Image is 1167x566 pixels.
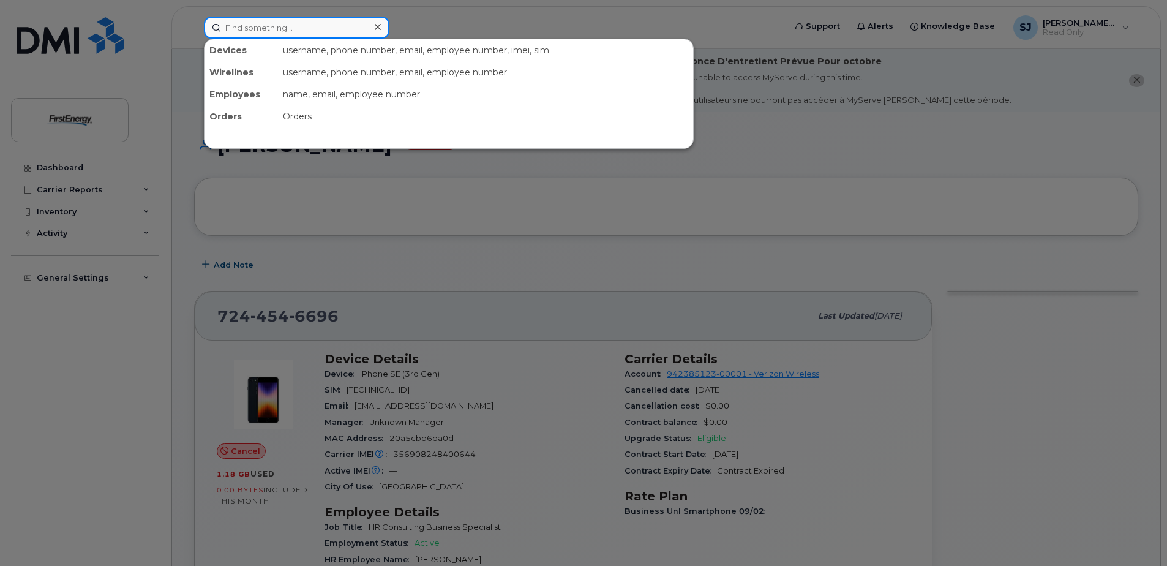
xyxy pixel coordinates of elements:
[205,61,278,83] div: Wirelines
[278,105,693,127] div: Orders
[205,39,278,61] div: Devices
[205,105,278,127] div: Orders
[1114,513,1158,557] iframe: Messenger Launcher
[278,39,693,61] div: username, phone number, email, employee number, imei, sim
[278,61,693,83] div: username, phone number, email, employee number
[278,83,693,105] div: name, email, employee number
[205,83,278,105] div: Employees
